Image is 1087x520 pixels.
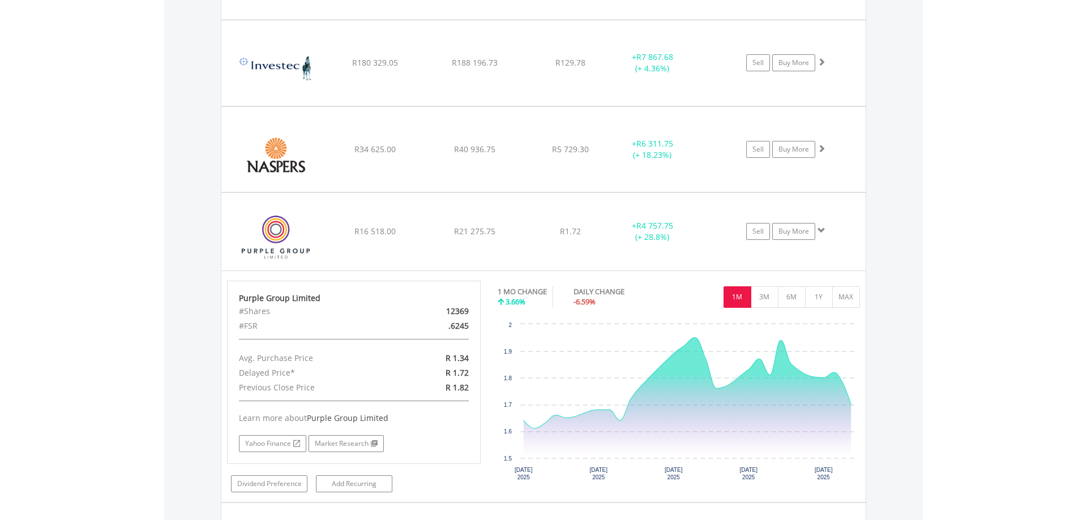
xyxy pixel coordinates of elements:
div: + (+ 18.23%) [610,138,695,161]
div: + (+ 4.36%) [610,51,695,74]
a: Sell [746,141,770,158]
div: #Shares [230,304,395,319]
span: R16 518.00 [354,226,396,237]
span: R34 625.00 [354,144,396,154]
text: 1.6 [504,428,512,435]
div: Learn more about [239,412,469,424]
span: R40 936.75 [454,144,495,154]
div: 12369 [395,304,477,319]
a: Sell [746,54,770,71]
a: Yahoo Finance [239,435,306,452]
span: R7 867.68 [636,51,673,62]
div: 1 MO CHANGE [498,286,547,297]
text: 2 [508,322,512,328]
img: EQU.ZA.PPE.png [227,207,324,268]
div: Purple Group Limited [239,293,469,304]
text: [DATE] 2025 [665,467,683,480]
span: R129.78 [555,57,585,68]
div: Avg. Purchase Price [230,351,395,366]
span: 3.66% [506,296,525,307]
a: Sell [746,223,770,240]
span: R 1.82 [446,382,469,393]
button: 6M [778,286,806,308]
span: R21 275.75 [454,226,495,237]
text: [DATE] 2025 [739,467,758,480]
text: [DATE] 2025 [590,467,608,480]
img: EQU.ZA.INL.png [227,35,324,102]
span: R 1.34 [446,353,469,363]
text: 1.7 [504,402,512,408]
span: R188 196.73 [452,57,498,68]
text: 1.9 [504,349,512,355]
span: R180 329.05 [352,57,398,68]
a: Add Recurring [316,475,392,492]
button: 1M [724,286,751,308]
img: EQU.ZA.NPN.png [227,121,324,189]
text: 1.5 [504,455,512,462]
button: 3M [751,286,778,308]
div: Chart. Highcharts interactive chart. [498,319,860,488]
div: Previous Close Price [230,380,395,395]
span: R5 729.30 [552,144,589,154]
text: 1.8 [504,375,512,381]
div: .6245 [395,319,477,333]
span: R4 757.75 [636,220,673,231]
div: + (+ 28.8%) [610,220,695,243]
span: -6.59% [574,296,596,307]
svg: Interactive chart [498,319,860,488]
span: R1.72 [560,226,581,237]
div: DAILY CHANGE [574,286,664,297]
a: Buy More [772,223,815,240]
span: R 1.72 [446,367,469,378]
text: [DATE] 2025 [515,467,533,480]
a: Buy More [772,54,815,71]
text: [DATE] 2025 [815,467,833,480]
button: MAX [832,286,860,308]
span: R6 311.75 [636,138,673,149]
a: Market Research [309,435,384,452]
a: Buy More [772,141,815,158]
div: #FSR [230,319,395,333]
button: 1Y [805,286,833,308]
a: Dividend Preference [231,475,307,492]
div: Delayed Price* [230,366,395,380]
span: Purple Group Limited [307,412,388,423]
